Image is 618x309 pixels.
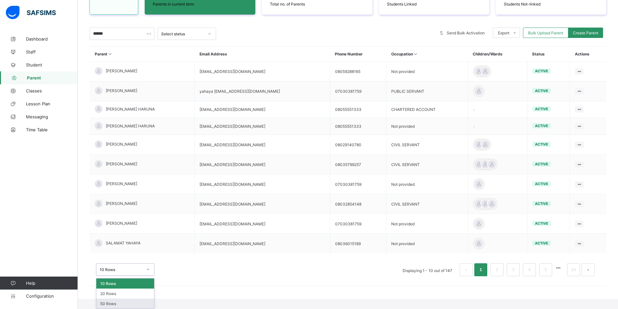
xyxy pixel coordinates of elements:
td: [EMAIL_ADDRESS][DOMAIN_NAME] [195,62,330,81]
span: active [535,142,548,147]
th: Children/Wards [468,47,527,62]
img: safsims [6,6,56,19]
li: 3 [507,263,520,276]
div: 50 Rows [96,299,154,309]
li: 15 [567,263,580,276]
th: Occupation [386,47,468,62]
span: Dashboard [26,36,78,42]
button: prev page [460,263,473,276]
span: Total no. of Parents [270,2,364,6]
td: [EMAIL_ADDRESS][DOMAIN_NAME] [195,118,330,135]
th: Email Address [195,47,330,62]
td: Not provided [386,214,468,234]
span: Student [26,62,78,67]
td: 08032854148 [330,194,386,214]
a: 5 [542,266,549,274]
i: Sort in Ascending Order [413,52,418,56]
span: Bulk Upload Parent [528,30,563,35]
a: 3 [510,266,516,274]
td: 08059288165 [330,62,386,81]
td: Not provided [386,174,468,194]
span: [PERSON_NAME] [106,221,137,226]
td: [EMAIL_ADDRESS][DOMAIN_NAME] [195,234,330,254]
span: [PERSON_NAME] [106,161,137,166]
span: Lesson Plan [26,101,78,106]
li: Displaying 1 - 10 out of 147 [398,263,457,276]
span: active [535,107,548,111]
span: Send Bulk Activation [447,30,485,35]
span: Parents in current term [153,2,247,6]
span: [PERSON_NAME] HARUNA [106,124,155,128]
th: Actions [570,47,606,62]
div: 10 Rows [100,267,142,272]
li: 下一页 [582,263,595,276]
span: [PERSON_NAME] [106,88,137,93]
td: [EMAIL_ADDRESS][DOMAIN_NAME] [195,135,330,155]
td: CIVIL SERVANT [386,194,468,214]
span: active [535,89,548,93]
td: Not provided [386,118,468,135]
td: 07030381759 [330,81,386,101]
td: 08055551333 [330,118,386,135]
span: active [535,182,548,186]
span: active [535,221,548,226]
td: 08029140780 [330,135,386,155]
li: 1 [474,263,487,276]
td: Not provided [386,62,468,81]
span: active [535,162,548,166]
span: Parent [27,75,78,80]
td: [EMAIL_ADDRESS][DOMAIN_NAME] [195,214,330,234]
i: Sort in Ascending Order [107,52,113,56]
td: CIVIL SERVANT [386,135,468,155]
div: 20 Rows [96,289,154,299]
span: [PERSON_NAME] [106,68,137,73]
span: Configuration [26,293,78,299]
td: Not provided [386,234,468,254]
a: 15 [569,266,578,274]
td: 08055551333 [330,101,386,118]
td: [EMAIL_ADDRESS][DOMAIN_NAME] [195,155,330,174]
span: active [535,241,548,245]
td: CHARTERED ACCOUNT [386,101,468,118]
li: 5 [539,263,552,276]
a: 1 [478,266,484,274]
span: Time Table [26,127,78,132]
span: Students Linked [387,2,481,6]
span: Export [498,30,509,35]
span: [PERSON_NAME] [106,201,137,206]
div: 10 Rows [96,279,154,289]
span: [PERSON_NAME] [106,142,137,147]
td: 08036015189 [330,234,386,254]
td: [EMAIL_ADDRESS][DOMAIN_NAME] [195,101,330,118]
td: 08035799257 [330,155,386,174]
button: next page [582,263,595,276]
span: active [535,69,548,73]
li: 上一页 [460,263,473,276]
td: PUBLIC SERVANT [386,81,468,101]
a: 4 [526,266,532,274]
th: Status [527,47,570,62]
span: Staff [26,49,78,54]
span: Classes [26,88,78,93]
div: Select status [161,31,204,36]
span: [PERSON_NAME] HARUNA [106,107,155,112]
span: active [535,124,548,128]
td: CIVIL SERVANT [386,155,468,174]
span: Messaging [26,114,78,119]
th: Parent [90,47,195,62]
li: 4 [523,263,536,276]
li: 向后 5 页 [554,263,563,272]
span: [PERSON_NAME] [106,181,137,186]
li: 2 [491,263,503,276]
span: Create Parent [573,30,598,35]
th: Phone Number [330,47,386,62]
td: [EMAIL_ADDRESS][DOMAIN_NAME] [195,194,330,214]
span: Help [26,280,78,286]
a: 2 [494,266,500,274]
span: active [535,201,548,206]
span: Students Not-linked [504,2,598,6]
td: 07030381759 [330,174,386,194]
td: [EMAIL_ADDRESS][DOMAIN_NAME] [195,174,330,194]
span: SALAMAT YAHAYA [106,241,140,245]
td: yahaya [EMAIL_ADDRESS][DOMAIN_NAME] [195,81,330,101]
